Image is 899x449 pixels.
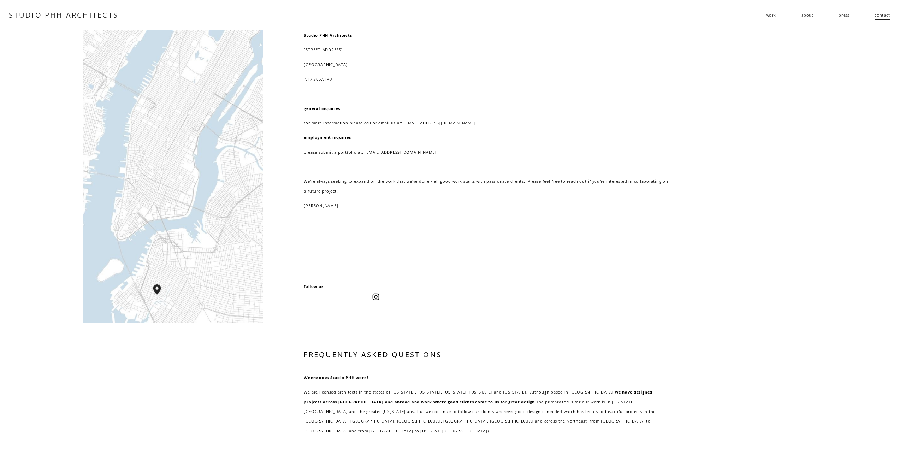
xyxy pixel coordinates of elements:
[372,293,379,300] a: Instagram
[875,10,890,20] a: contact
[304,45,669,54] p: [STREET_ADDRESS]
[839,10,850,20] a: press
[304,387,669,436] p: We are licensed architects in the states of [US_STATE], [US_STATE], [US_STATE], [US_STATE] and [U...
[304,147,669,157] p: please submit a portfolio at: [EMAIL_ADDRESS][DOMAIN_NAME]
[304,375,369,380] strong: Where does Studio PHH work?
[304,176,669,196] p: We're always seeking to expand on the work that we've done - all good work starts with passionate...
[304,350,669,360] h3: FREQUENTLY ASKED QUESTIONS
[766,10,776,20] a: folder dropdown
[304,135,351,140] strong: employment inquiries
[304,106,340,111] strong: general inquiries
[9,10,118,20] a: STUDIO PHH ARCHITECTS
[304,118,669,128] p: for more information please call or email us at: [EMAIL_ADDRESS][DOMAIN_NAME]
[304,201,669,210] p: [PERSON_NAME]
[304,284,323,289] strong: follow us
[801,10,814,20] a: about
[304,74,669,84] p: 917.765.9140
[766,10,776,20] span: work
[304,60,669,69] p: [GEOGRAPHIC_DATA]
[304,389,653,404] strong: we have designed projects across [GEOGRAPHIC_DATA] and abroad and work where good clients come to...
[304,33,352,38] strong: Studio PHH Architects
